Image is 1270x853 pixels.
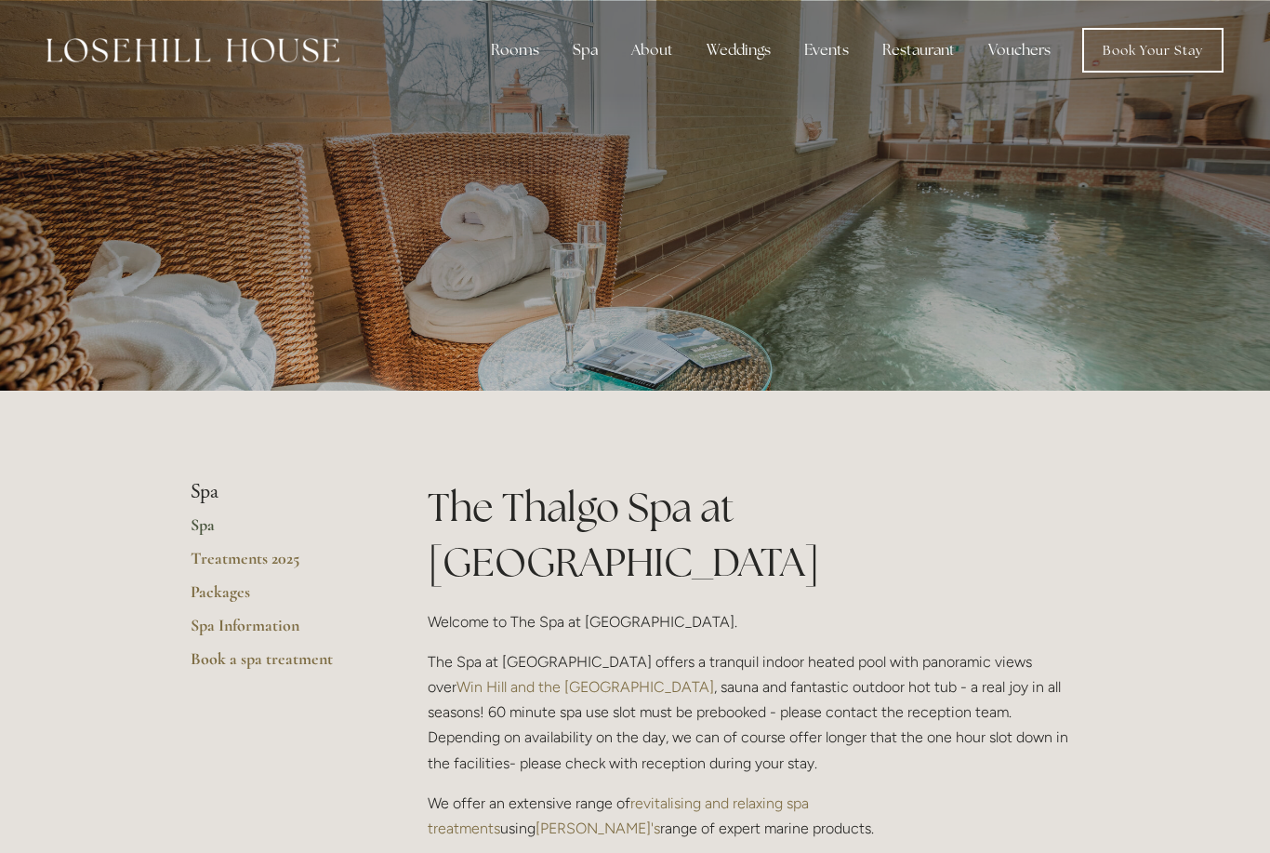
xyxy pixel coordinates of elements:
[476,32,554,69] div: Rooms
[191,480,368,504] li: Spa
[973,32,1065,69] a: Vouchers
[191,615,368,648] a: Spa Information
[692,32,786,69] div: Weddings
[616,32,688,69] div: About
[191,514,368,548] a: Spa
[46,38,339,62] img: Losehill House
[536,820,660,837] a: [PERSON_NAME]'s
[1082,28,1224,73] a: Book Your Stay
[191,581,368,615] a: Packages
[191,648,368,682] a: Book a spa treatment
[428,649,1079,776] p: The Spa at [GEOGRAPHIC_DATA] offers a tranquil indoor heated pool with panoramic views over , sau...
[456,678,714,696] a: Win Hill and the [GEOGRAPHIC_DATA]
[428,609,1079,634] p: Welcome to The Spa at [GEOGRAPHIC_DATA].
[789,32,864,69] div: Events
[191,548,368,581] a: Treatments 2025
[867,32,970,69] div: Restaurant
[558,32,613,69] div: Spa
[428,791,1079,841] p: We offer an extensive range of using range of expert marine products.
[428,480,1079,590] h1: The Thalgo Spa at [GEOGRAPHIC_DATA]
